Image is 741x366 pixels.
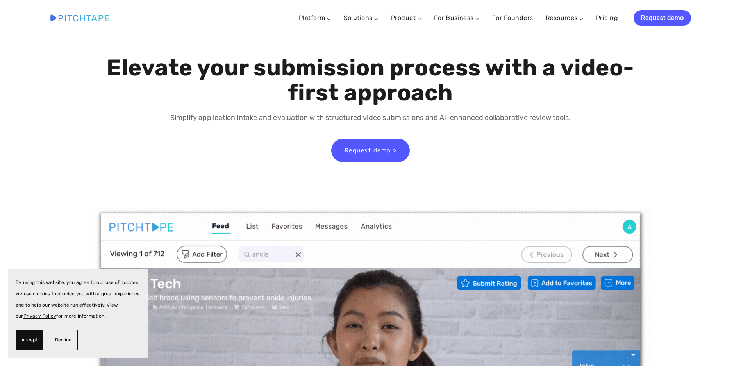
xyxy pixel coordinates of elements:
a: Product ⌵ [391,14,421,21]
a: For Business ⌵ [434,14,480,21]
a: Privacy Policy [23,313,57,319]
p: Simplify application intake and evaluation with structured video submissions and AI-enhanced coll... [105,112,636,123]
a: Platform ⌵ [299,14,331,21]
button: Decline [49,330,78,350]
button: Accept [16,330,43,350]
a: Request demo > [331,139,410,162]
h1: Elevate your submission process with a video-first approach [105,55,636,105]
a: Resources ⌵ [546,14,584,21]
span: Decline [55,334,71,346]
p: By using this website, you agree to our use of cookies. We use cookies to provide you with a grea... [16,277,141,322]
a: Pricing [596,11,618,25]
a: Solutions ⌵ [344,14,379,21]
img: Pitchtape | Video Submission Management Software [50,14,109,21]
iframe: Chat Widget [702,329,741,366]
section: Cookie banner [8,269,148,358]
span: Accept [21,334,37,346]
a: Request demo [634,10,691,26]
a: For Founders [492,11,533,25]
